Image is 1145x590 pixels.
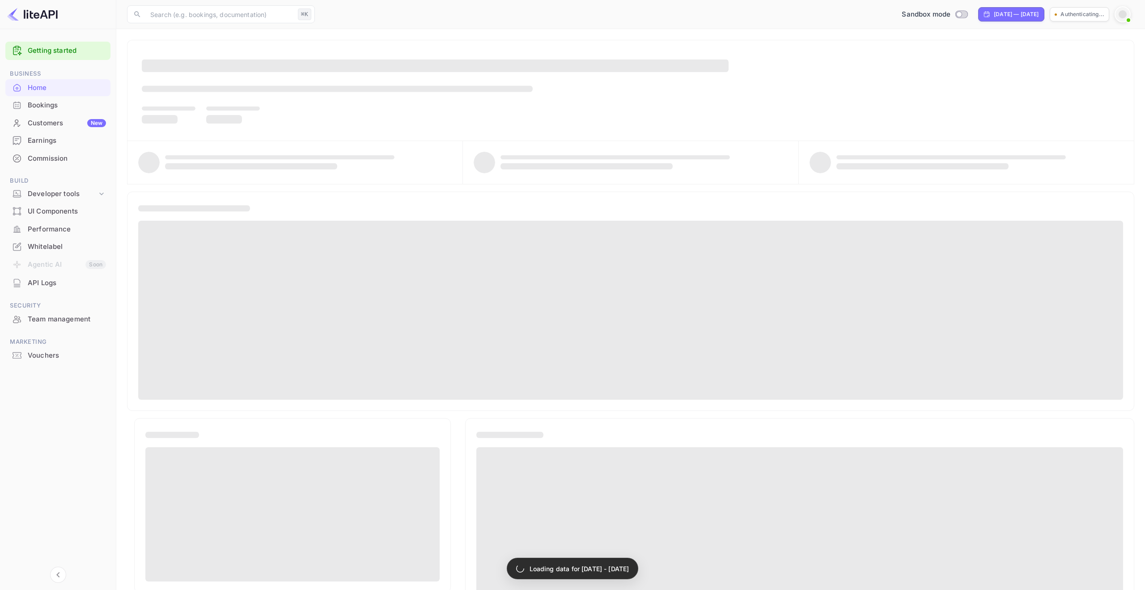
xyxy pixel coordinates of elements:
[5,347,110,363] a: Vouchers
[28,189,97,199] div: Developer tools
[5,42,110,60] div: Getting started
[28,224,106,235] div: Performance
[28,154,106,164] div: Commission
[5,203,110,219] a: UI Components
[28,351,106,361] div: Vouchers
[5,186,110,202] div: Developer tools
[5,150,110,167] div: Commission
[28,46,106,56] a: Getting started
[5,311,110,327] a: Team management
[5,97,110,114] div: Bookings
[5,132,110,149] a: Earnings
[5,115,110,132] div: CustomersNew
[5,238,110,255] a: Whitelabel
[28,278,106,288] div: API Logs
[28,100,106,111] div: Bookings
[28,136,106,146] div: Earnings
[28,83,106,93] div: Home
[28,314,106,325] div: Team management
[28,206,106,217] div: UI Components
[5,176,110,186] span: Build
[87,119,106,127] div: New
[1060,10,1104,18] p: Authenticating...
[5,274,110,291] a: API Logs
[7,7,58,21] img: LiteAPI logo
[5,274,110,292] div: API Logs
[5,203,110,220] div: UI Components
[28,118,106,128] div: Customers
[902,9,950,20] span: Sandbox mode
[145,5,294,23] input: Search (e.g. bookings, documentation)
[5,347,110,364] div: Vouchers
[898,9,971,20] div: Switch to Production mode
[28,242,106,252] div: Whitelabel
[50,567,66,583] button: Collapse navigation
[978,7,1044,21] div: Click to change the date range period
[5,221,110,237] a: Performance
[994,10,1039,18] div: [DATE] — [DATE]
[5,301,110,311] span: Security
[5,97,110,113] a: Bookings
[5,337,110,347] span: Marketing
[5,221,110,238] div: Performance
[5,79,110,97] div: Home
[298,9,311,20] div: ⌘K
[5,115,110,131] a: CustomersNew
[5,79,110,96] a: Home
[5,150,110,167] a: Commission
[5,311,110,328] div: Team management
[530,564,629,573] p: Loading data for [DATE] - [DATE]
[5,69,110,79] span: Business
